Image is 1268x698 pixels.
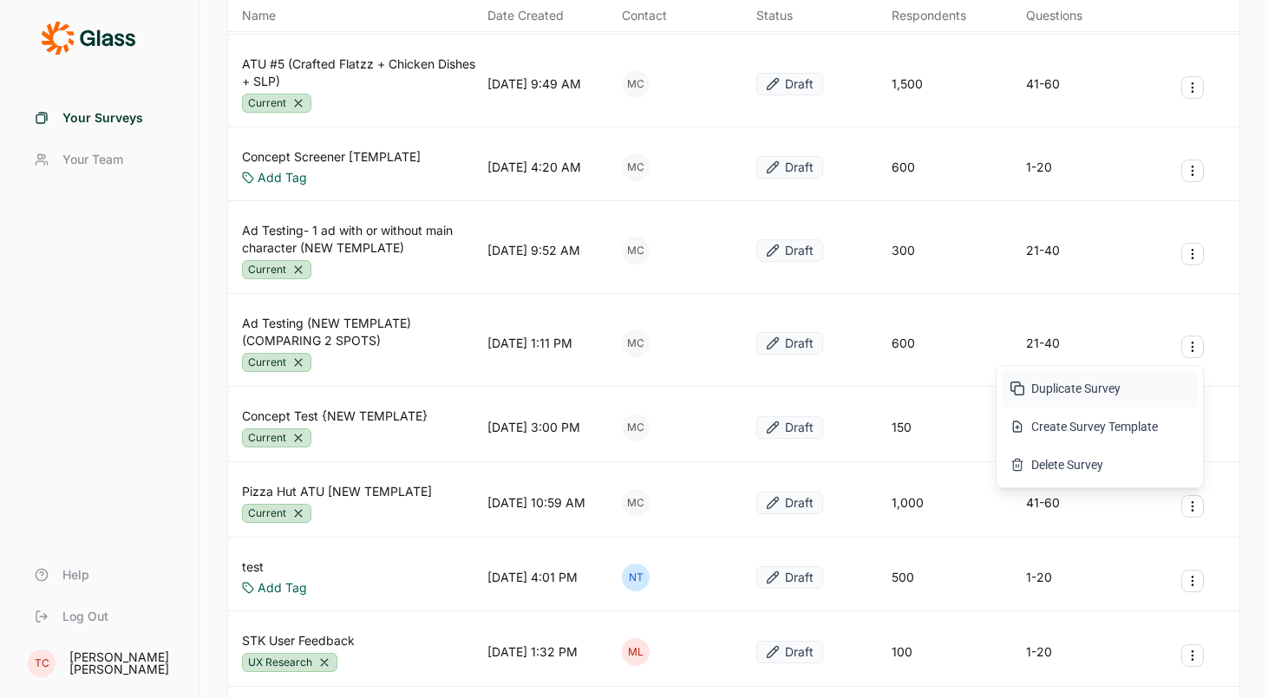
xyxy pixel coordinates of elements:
[892,159,915,176] div: 600
[242,504,311,523] div: Current
[1181,243,1204,265] button: Survey Actions
[1181,644,1204,667] button: Survey Actions
[1002,369,1198,408] button: Duplicate Survey
[487,7,564,24] span: Date Created
[622,489,650,517] div: MC
[242,148,421,166] a: Concept Screener [TEMPLATE]
[756,566,823,589] button: Draft
[1026,494,1060,512] div: 41-60
[242,558,307,576] a: test
[1026,75,1060,93] div: 41-60
[756,641,823,663] button: Draft
[62,151,123,168] span: Your Team
[1181,570,1204,592] button: Survey Actions
[487,494,585,512] div: [DATE] 10:59 AM
[756,7,793,24] div: Status
[242,94,311,113] div: Current
[622,237,650,264] div: MC
[258,579,307,597] a: Add Tag
[622,329,650,357] div: MC
[242,653,337,672] div: UX Research
[487,159,581,176] div: [DATE] 4:20 AM
[1026,159,1052,176] div: 1-20
[756,73,823,95] button: Draft
[1026,569,1052,586] div: 1-20
[1002,446,1198,484] button: Delete Survey
[756,156,823,179] button: Draft
[892,335,915,352] div: 600
[62,608,108,625] span: Log Out
[622,414,650,441] div: MC
[487,242,580,259] div: [DATE] 9:52 AM
[1026,7,1082,24] div: Questions
[892,7,966,24] div: Respondents
[756,332,823,355] button: Draft
[892,419,912,436] div: 150
[1026,335,1060,352] div: 21-40
[756,492,823,514] button: Draft
[892,643,912,661] div: 100
[69,651,178,675] div: [PERSON_NAME] [PERSON_NAME]
[1002,408,1198,446] button: Create Survey Template
[1026,643,1052,661] div: 1-20
[258,169,307,186] a: Add Tag
[487,643,578,661] div: [DATE] 1:32 PM
[242,632,355,649] a: STK User Feedback
[622,70,650,98] div: MC
[1026,242,1060,259] div: 21-40
[242,353,311,372] div: Current
[62,566,89,584] span: Help
[1181,76,1204,99] button: Survey Actions
[892,242,915,259] div: 300
[622,153,650,181] div: MC
[622,564,650,591] div: NT
[242,55,480,90] a: ATU #5 (Crafted Flatzz + Chicken Dishes + SLP)
[242,260,311,279] div: Current
[62,109,143,127] span: Your Surveys
[756,239,823,262] button: Draft
[242,222,480,257] a: Ad Testing- 1 ad with or without main character (NEW TEMPLATE)
[1181,336,1204,358] button: Survey Actions
[242,483,432,500] a: Pizza Hut ATU [NEW TEMPLATE]
[242,7,276,24] span: Name
[242,315,480,349] a: Ad Testing (NEW TEMPLATE) (COMPARING 2 SPOTS)
[487,335,572,352] div: [DATE] 1:11 PM
[487,419,580,436] div: [DATE] 3:00 PM
[892,494,924,512] div: 1,000
[487,75,581,93] div: [DATE] 9:49 AM
[242,428,311,447] div: Current
[1181,495,1204,518] button: Survey Actions
[487,569,578,586] div: [DATE] 4:01 PM
[28,649,56,677] div: TC
[892,75,923,93] div: 1,500
[756,416,823,439] button: Draft
[242,408,428,425] a: Concept Test {NEW TEMPLATE}
[1181,160,1204,182] button: Survey Actions
[622,7,667,24] div: Contact
[622,638,650,666] div: ML
[892,569,914,586] div: 500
